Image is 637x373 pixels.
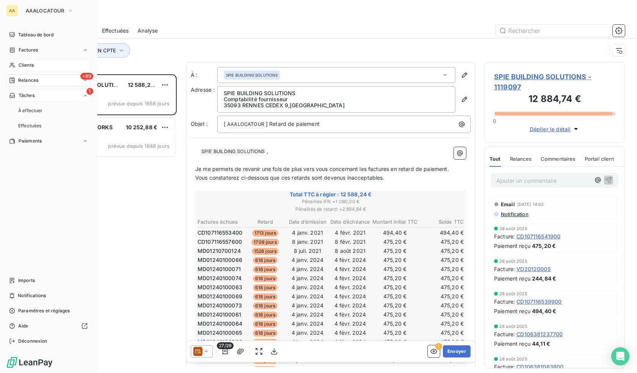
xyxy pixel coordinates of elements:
[493,118,496,124] span: 0
[224,121,226,127] span: [
[252,248,279,255] span: 1528 jours
[372,338,418,346] td: 475,20 €
[253,284,278,291] span: 618 jours
[530,125,571,133] span: Déplier le détail
[532,242,556,250] span: 475,20 €
[329,218,371,226] th: Date d’échéance
[443,345,471,357] button: Envoyer
[499,324,527,329] span: 28 août 2025
[419,329,464,337] td: 475,20 €
[501,201,515,207] span: Email
[253,330,278,337] span: 618 jours
[541,156,576,162] span: Commentaires
[18,107,43,114] span: À effectuer
[419,320,464,328] td: 475,20 €
[329,301,371,310] td: 4 févr. 2024
[329,338,371,346] td: 4 févr. 2024
[252,230,279,237] span: 1713 jours
[516,265,551,273] span: VD20120005
[494,363,515,371] span: Facture :
[253,293,278,300] span: 618 jours
[36,74,177,373] div: grid
[287,292,328,301] td: 4 janv. 2024
[102,27,129,34] span: Effectuées
[18,338,47,345] span: Déconnexion
[18,277,35,284] span: Imports
[128,81,159,88] span: 12 588,24 €
[372,256,418,264] td: 475,20 €
[527,125,582,133] button: Déplier le détail
[499,357,527,361] span: 28 août 2025
[245,218,286,226] th: Retard
[198,320,242,328] span: MD01240100064
[191,121,208,127] span: Objet :
[251,239,279,246] span: 1709 jours
[126,124,157,130] span: 10 252,88 €
[224,96,449,102] p: Comptabilité fournisseur
[516,232,560,240] span: CD107116541900
[198,365,242,373] span: MD01240100070
[287,218,328,226] th: Date d’émission
[198,284,242,291] span: MD01240100063
[494,298,515,306] span: Facture :
[494,242,530,250] span: Paiement reçu
[490,156,501,162] span: Tout
[287,338,328,346] td: 4 janv. 2024
[191,71,217,79] label: À :
[419,310,464,319] td: 475,20 €
[108,100,169,107] span: prévue depuis 1658 jours
[372,301,418,310] td: 475,20 €
[86,88,93,95] span: 1
[287,256,328,264] td: 4 janv. 2024
[419,292,464,301] td: 475,20 €
[287,320,328,328] td: 4 janv. 2024
[200,147,266,156] span: SPIE BUILDING SOLUTIONS
[496,25,610,37] input: Rechercher
[372,229,418,237] td: 494,40 €
[419,338,464,346] td: 475,20 €
[329,274,371,282] td: 4 févr. 2024
[196,198,465,205] span: Pénalités IFR : + 1 080,00 €
[419,274,464,282] td: 475,20 €
[19,138,42,144] span: Paiements
[419,238,464,246] td: 475,20 €
[532,274,556,282] span: 244,84 €
[287,247,328,255] td: 8 juil. 2021
[26,8,64,14] span: AAALOCATOUR
[19,47,38,53] span: Factures
[419,247,464,255] td: 475,20 €
[267,148,268,154] span: ,
[196,191,465,198] span: Total TTC à régler : 12 588,24 €
[499,226,527,231] span: 28 août 2025
[198,311,241,318] span: MD01240100061
[287,310,328,319] td: 4 janv. 2024
[611,347,629,365] div: Open Intercom Messenger
[6,5,18,17] div: AA
[372,238,418,246] td: 475,20 €
[494,274,530,282] span: Paiement reçu
[266,121,320,127] span: ] Retard de paiement
[287,274,328,282] td: 4 janv. 2024
[138,27,158,34] span: Analyse
[198,302,242,309] span: MD01240100073
[253,275,278,282] span: 618 jours
[372,310,418,319] td: 475,20 €
[516,363,563,371] span: CD106381063800
[19,62,34,69] span: Clients
[198,265,241,273] span: MD01240100071
[419,301,464,310] td: 475,20 €
[287,229,328,237] td: 4 janv. 2021
[198,256,242,264] span: MD01240100066
[18,122,42,129] span: Effectuées
[494,307,530,315] span: Paiement reçu
[419,218,464,226] th: Solde TTC
[532,340,550,348] span: 44,11 €
[494,340,530,348] span: Paiement reçu
[499,259,527,263] span: 28 août 2025
[226,120,265,129] span: AAALOCATOUR
[198,247,241,255] span: MD01210700124
[197,218,244,226] th: Factures échues
[516,298,562,306] span: CD107116539900
[329,310,371,319] td: 4 févr. 2024
[372,218,418,226] th: Montant initial TTC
